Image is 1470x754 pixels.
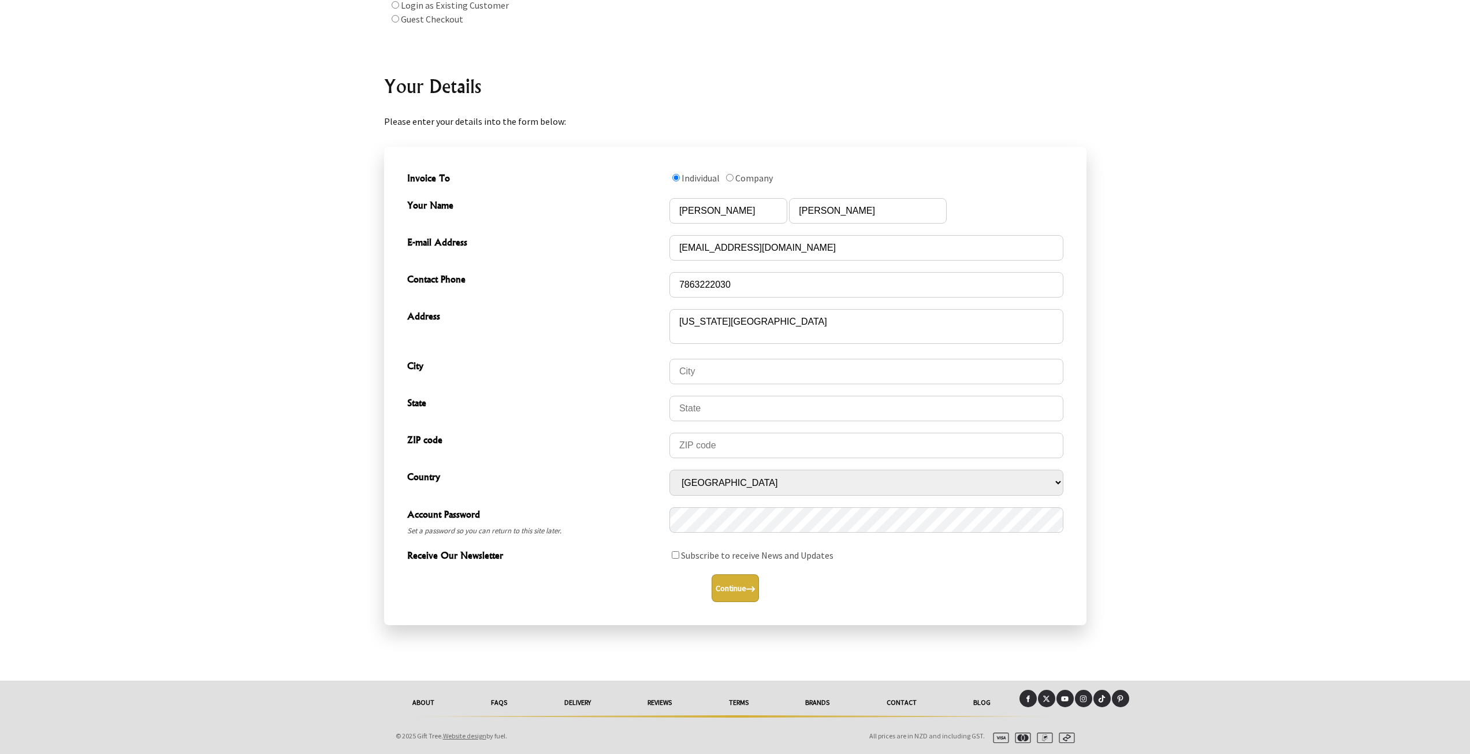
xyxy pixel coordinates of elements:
[669,309,1063,344] textarea: Address
[1093,690,1111,707] a: Tiktok
[407,524,664,538] span: Set a password so you can return to this site later.
[384,114,1086,128] p: Please enter your details into the form below:
[619,690,701,715] a: reviews
[789,198,947,224] input: Your Name
[669,198,787,224] input: Your Name
[988,733,1009,743] img: visa.svg
[536,690,620,715] a: delivery
[777,690,858,715] a: Brands
[669,470,1063,496] select: Country
[384,690,463,715] a: About
[443,731,486,740] a: Website design
[669,396,1063,421] input: State
[869,731,985,740] span: All prices are in NZD and including GST.
[669,359,1063,384] input: City
[1038,690,1055,707] a: X (Twitter)
[1054,733,1075,743] img: afterpay.svg
[1010,733,1031,743] img: mastercard.svg
[407,548,664,565] span: Receive Our Newsletter
[407,272,664,289] span: Contact Phone
[1112,690,1129,707] a: Pinterest
[1056,690,1074,707] a: Youtube
[407,171,664,188] span: Invoice To
[669,507,1063,533] input: Account Password
[669,235,1063,261] input: E-mail Address
[407,396,664,413] span: State
[712,574,759,602] button: Continue
[672,551,679,559] input: Receive Our Newsletter
[1032,733,1053,743] img: paypal.svg
[1075,690,1092,707] a: Instagram
[945,690,1019,715] a: Blog
[669,272,1063,298] input: Contact Phone
[407,433,664,450] span: ZIP code
[1019,690,1037,707] a: Facebook
[735,172,773,184] label: Company
[672,174,680,181] input: Invoice To
[463,690,536,715] a: FAQs
[407,198,664,215] span: Your Name
[384,72,1086,100] h2: Your Details
[407,507,664,524] span: Account Password
[407,359,664,376] span: City
[407,235,664,252] span: E-mail Address
[407,309,664,326] span: Address
[726,174,734,181] input: Invoice To
[401,13,463,25] label: Guest Checkout
[669,433,1063,458] input: ZIP code
[396,731,507,740] span: © 2025 Gift Tree. by fuel.
[681,549,833,561] label: Subscribe to receive News and Updates
[682,172,720,184] label: Individual
[407,470,664,486] span: Country
[701,690,777,715] a: Terms
[858,690,946,715] a: Contact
